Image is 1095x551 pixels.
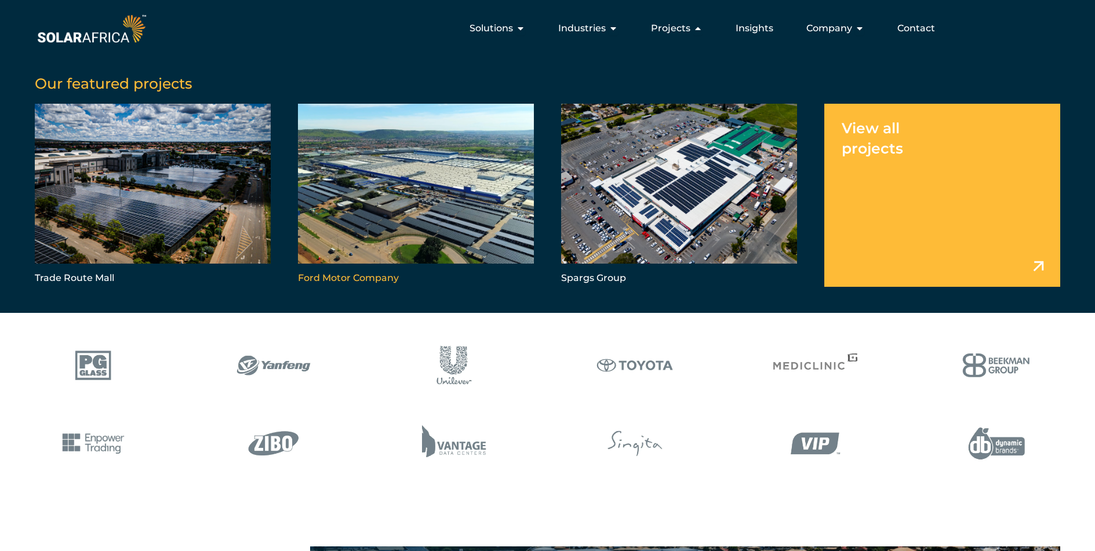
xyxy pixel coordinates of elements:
[190,410,365,477] img: Item 2
[558,21,606,35] span: Industries
[551,410,726,477] img: Item 4
[35,104,271,287] a: Trade Route Mall
[148,17,944,40] nav: Menu
[912,410,1087,477] img: Item 6
[3,332,178,399] img: Item 1
[806,21,852,35] span: Company
[736,21,773,35] a: Insights
[35,75,1060,92] h5: Our featured projects
[824,104,1060,287] a: View all projects
[544,332,719,399] img: Item 4
[725,332,900,399] img: Item 5
[183,332,358,399] img: Item 2
[897,21,935,35] a: Contact
[651,21,690,35] span: Projects
[731,410,906,477] img: Item 5
[9,410,184,477] img: Item 1
[364,332,539,399] img: Item 3
[148,17,944,40] div: Menu Toggle
[370,410,545,477] img: Item 3
[905,332,1081,399] img: Item 6
[470,21,513,35] span: Solutions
